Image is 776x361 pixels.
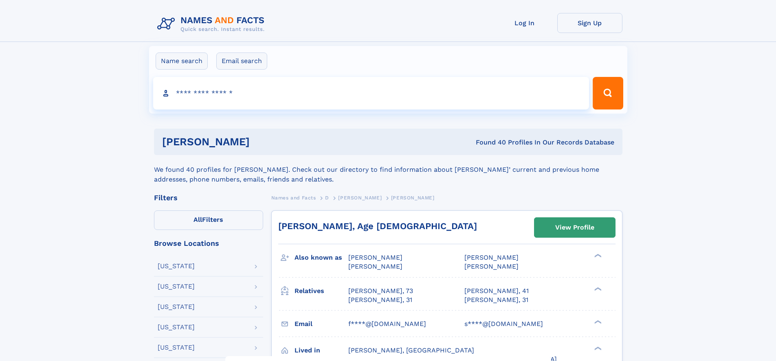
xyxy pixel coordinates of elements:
[216,53,267,70] label: Email search
[325,193,329,203] a: D
[154,210,263,230] label: Filters
[278,221,477,231] a: [PERSON_NAME], Age [DEMOGRAPHIC_DATA]
[153,77,589,109] input: search input
[158,324,195,330] div: [US_STATE]
[592,319,602,324] div: ❯
[154,155,622,184] div: We found 40 profiles for [PERSON_NAME]. Check out our directory to find information about [PERSON...
[391,195,435,201] span: [PERSON_NAME]
[158,283,195,290] div: [US_STATE]
[162,137,363,147] h1: [PERSON_NAME]
[464,295,528,304] a: [PERSON_NAME], 31
[158,263,195,269] div: [US_STATE]
[464,254,519,261] span: [PERSON_NAME]
[154,194,263,201] div: Filters
[295,284,348,298] h3: Relatives
[325,195,329,201] span: D
[592,253,602,258] div: ❯
[156,53,208,70] label: Name search
[295,343,348,357] h3: Lived in
[295,317,348,331] h3: Email
[154,240,263,247] div: Browse Locations
[295,251,348,265] h3: Also known as
[492,13,557,33] a: Log In
[363,138,614,147] div: Found 40 Profiles In Our Records Database
[348,346,474,354] span: [PERSON_NAME], [GEOGRAPHIC_DATA]
[338,193,382,203] a: [PERSON_NAME]
[348,254,402,261] span: [PERSON_NAME]
[464,263,519,270] span: [PERSON_NAME]
[158,344,195,351] div: [US_STATE]
[154,13,271,35] img: Logo Names and Facts
[348,295,412,304] a: [PERSON_NAME], 31
[348,287,413,295] a: [PERSON_NAME], 73
[271,193,316,203] a: Names and Facts
[592,346,602,351] div: ❯
[557,13,622,33] a: Sign Up
[338,195,382,201] span: [PERSON_NAME]
[592,286,602,291] div: ❯
[555,218,594,237] div: View Profile
[193,216,202,223] span: All
[158,304,195,310] div: [US_STATE]
[348,263,402,270] span: [PERSON_NAME]
[593,77,623,109] button: Search Button
[534,218,615,237] a: View Profile
[464,287,529,295] a: [PERSON_NAME], 41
